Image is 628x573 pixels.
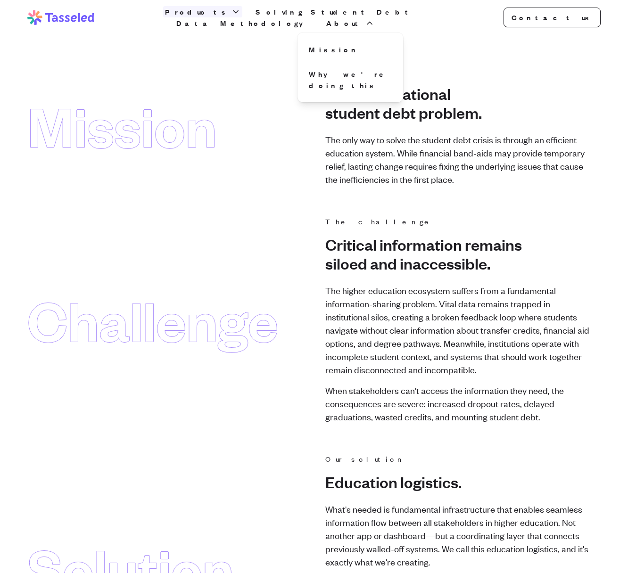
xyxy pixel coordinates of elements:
[325,453,589,465] h2: Our solution
[305,40,396,59] a: Mission
[27,289,278,350] div: Challenge
[165,6,229,17] span: Products
[325,254,589,272] span: siloed and inaccessible.
[326,17,363,29] span: About
[174,17,313,29] a: Data Methodology
[27,95,217,156] div: Mission
[325,472,589,491] h3: Education logistics.
[504,8,601,27] a: Contact us
[325,84,589,122] h3: Solve the national
[325,133,589,186] p: The only way to solve the student debt crisis is through an efficient education system. While fin...
[325,103,589,122] span: student debt problem.
[163,6,242,17] button: Products
[325,502,589,568] p: What's needed is fundamental infrastructure that enables seamless information flow between all st...
[325,384,589,423] p: When stakeholders can't access the information they need, the consequences are severe: increased ...
[254,6,415,17] a: Solving Student Debt
[324,17,376,29] button: About
[305,65,396,95] a: Why we're doing this
[325,216,589,227] h2: The challenge
[325,284,589,376] p: The higher education ecosystem suffers from a fundamental information-sharing problem. Vital data...
[325,65,589,76] h2: The mission
[325,235,589,272] h3: Critical information remains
